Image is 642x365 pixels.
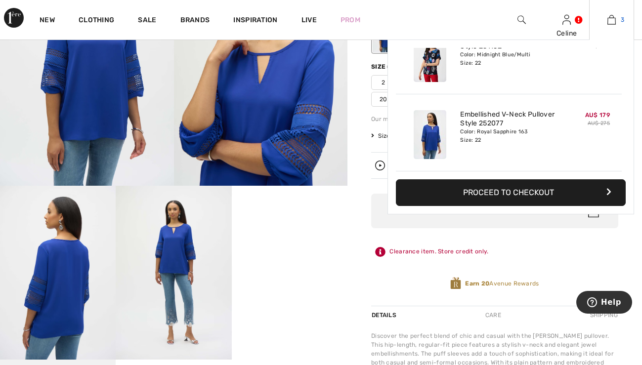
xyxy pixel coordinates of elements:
[371,62,536,71] div: Size ([GEOGRAPHIC_DATA]/[GEOGRAPHIC_DATA]):
[79,16,114,26] a: Clothing
[460,110,557,128] a: Embellished V-Neck Pullover Style 252077
[590,14,634,26] a: 3
[545,28,589,39] div: Celine
[460,51,557,67] div: Color: Midnight Blue/Multi Size: 22
[517,14,526,26] img: search the website
[450,277,461,290] img: Avenue Rewards
[588,120,610,126] s: AU$ 275
[414,110,446,159] img: Embellished V-Neck Pullover Style 252077
[371,115,618,123] div: Our model is 5'9"/175 cm and wears a size 6.
[562,14,571,26] img: My Info
[585,112,610,119] span: AU$ 179
[465,279,539,288] span: Avenue Rewards
[414,33,446,82] img: Abstract Boat Neck Top Style 251132
[180,16,210,26] a: Brands
[138,16,156,26] a: Sale
[477,306,510,324] div: Care
[371,306,399,324] div: Details
[40,16,55,26] a: New
[460,128,557,144] div: Color: Royal Sapphire 163 Size: 22
[371,131,408,140] span: Size Guide
[4,8,24,28] img: 1ère Avenue
[301,15,317,25] a: Live
[621,15,624,24] span: 3
[375,161,385,170] img: Watch the replay
[116,186,231,359] img: Embellished V-Neck Pullover Style 252077. 4
[562,15,571,24] a: Sign In
[465,280,489,287] strong: Earn 20
[565,291,632,316] iframe: Opens a widget where you can find more information
[371,75,396,90] span: 2
[373,15,398,52] div: Royal Sapphire 163
[396,179,626,206] button: Proceed to Checkout
[371,92,396,107] span: 20
[607,14,616,26] img: My Bag
[587,43,610,49] s: AU$ 209
[371,194,618,228] button: ✔ Added to Bag
[371,243,618,261] div: Clearance item. Store credit only.
[341,15,360,25] a: Prom
[232,186,347,243] video: Your browser does not support the video tag.
[233,16,277,26] span: Inspiration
